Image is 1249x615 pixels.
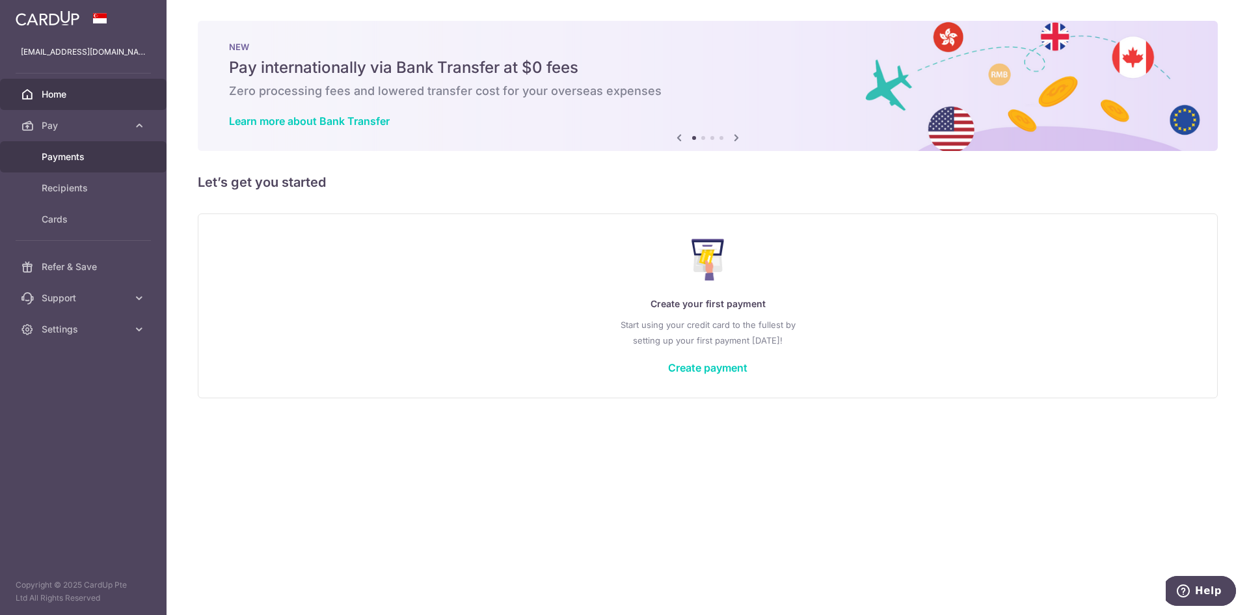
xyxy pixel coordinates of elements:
h6: Zero processing fees and lowered transfer cost for your overseas expenses [229,83,1187,99]
img: Bank transfer banner [198,21,1218,151]
span: Support [42,292,128,305]
span: Home [42,88,128,101]
span: Recipients [42,182,128,195]
span: Settings [42,323,128,336]
a: Learn more about Bank Transfer [229,115,390,128]
span: Help [29,9,56,21]
h5: Pay internationally via Bank Transfer at $0 fees [229,57,1187,78]
span: Cards [42,213,128,226]
a: Create payment [668,361,747,374]
p: [EMAIL_ADDRESS][DOMAIN_NAME] [21,46,146,59]
span: Refer & Save [42,260,128,273]
p: NEW [229,42,1187,52]
p: Create your first payment [224,296,1191,312]
span: Pay [42,119,128,132]
img: Make Payment [692,239,725,280]
img: CardUp [16,10,79,26]
p: Start using your credit card to the fullest by setting up your first payment [DATE]! [224,317,1191,348]
span: Payments [42,150,128,163]
h5: Let’s get you started [198,172,1218,193]
iframe: Opens a widget where you can find more information [1166,576,1236,608]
